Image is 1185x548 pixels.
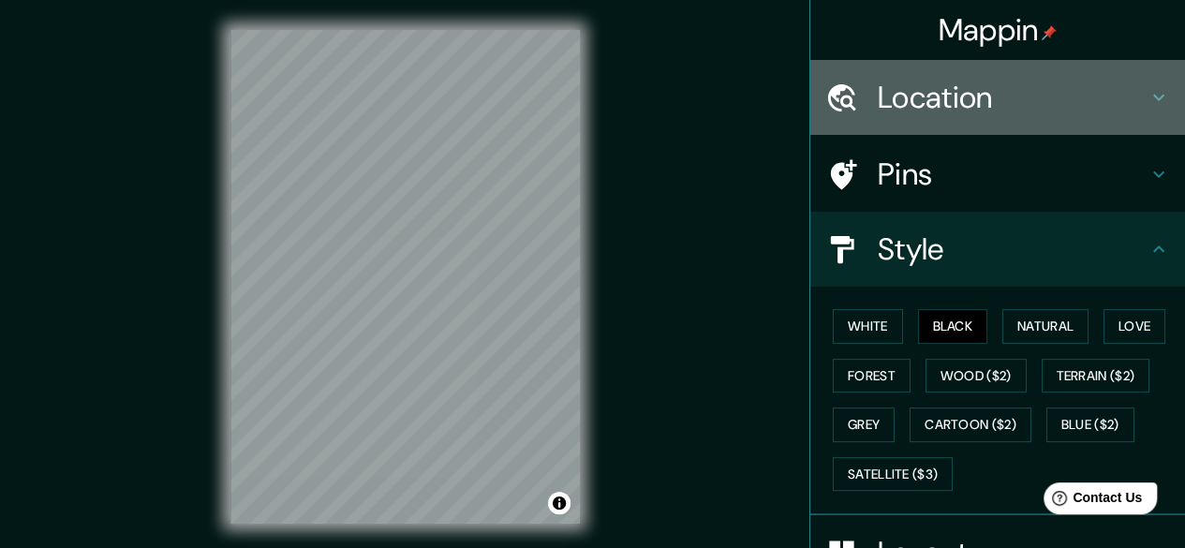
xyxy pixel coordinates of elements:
button: Blue ($2) [1046,407,1134,442]
button: Black [918,309,988,344]
button: White [833,309,903,344]
canvas: Map [230,30,580,524]
button: Cartoon ($2) [910,407,1031,442]
h4: Pins [878,156,1148,193]
iframe: Help widget launcher [1018,475,1164,527]
img: pin-icon.png [1042,25,1057,40]
button: Terrain ($2) [1042,359,1150,393]
button: Wood ($2) [926,359,1027,393]
button: Natural [1002,309,1089,344]
h4: Style [878,230,1148,268]
div: Style [810,212,1185,287]
button: Love [1104,309,1165,344]
h4: Location [878,79,1148,116]
div: Pins [810,137,1185,212]
button: Satellite ($3) [833,457,953,492]
button: Forest [833,359,911,393]
h4: Mappin [939,11,1058,49]
button: Toggle attribution [548,492,570,514]
div: Location [810,60,1185,135]
button: Grey [833,407,895,442]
